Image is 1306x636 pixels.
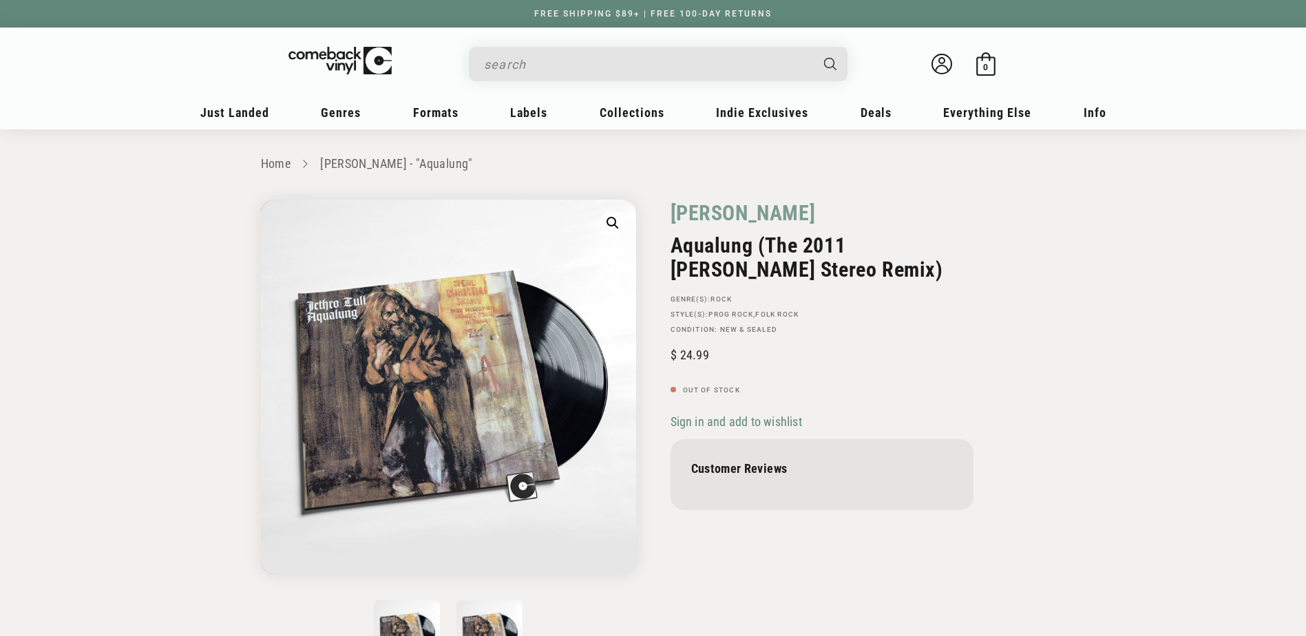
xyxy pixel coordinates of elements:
p: Condition: New & Sealed [671,326,973,334]
p: Customer Reviews [691,461,953,476]
span: Everything Else [943,105,1031,120]
nav: breadcrumbs [261,154,1046,174]
a: Prog Rock [708,310,753,318]
span: Deals [861,105,892,120]
span: Just Landed [200,105,269,120]
a: [PERSON_NAME] [671,200,816,226]
button: Sign in and add to wishlist [671,414,806,430]
a: FREE SHIPPING $89+ | FREE 100-DAY RETURNS [520,9,786,19]
p: STYLE(S): , [671,310,973,319]
h2: Aqualung (The 2011 [PERSON_NAME] Stereo Remix) [671,233,973,282]
span: Sign in and add to wishlist [671,414,802,429]
a: Folk Rock [755,310,799,318]
span: Formats [413,105,459,120]
div: Search [469,47,847,81]
span: 24.99 [671,348,709,362]
span: Genres [321,105,361,120]
span: Labels [510,105,547,120]
span: Info [1084,105,1106,120]
button: Search [812,47,849,81]
span: $ [671,348,677,362]
a: [PERSON_NAME] - "Aqualung" [320,156,472,171]
span: Collections [600,105,664,120]
input: search [484,50,810,78]
a: Home [261,156,291,171]
p: Out of stock [671,386,973,394]
span: 0 [983,62,988,72]
span: Indie Exclusives [716,105,808,120]
a: Rock [710,295,732,303]
p: GENRE(S): [671,295,973,304]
